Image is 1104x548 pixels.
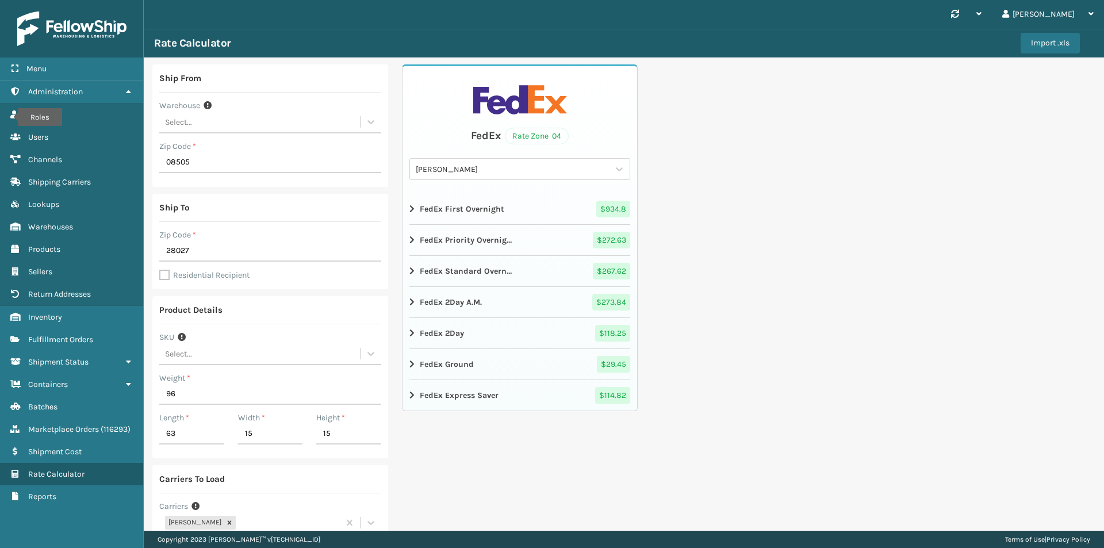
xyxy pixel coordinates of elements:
[165,516,223,530] div: [PERSON_NAME]
[159,140,196,152] label: Zip Code
[158,531,320,548] p: Copyright 2023 [PERSON_NAME]™ v [TECHNICAL_ID]
[28,380,68,389] span: Containers
[159,500,188,512] label: Carriers
[101,424,131,434] span: ( 116293 )
[592,294,630,311] span: $ 273.84
[28,424,99,434] span: Marketplace Orders
[165,348,192,360] div: Select...
[165,116,192,128] div: Select...
[17,12,126,46] img: logo
[471,127,501,144] div: FedEx
[593,263,630,279] span: $ 267.62
[595,325,630,342] span: $ 118.25
[420,389,499,401] strong: FedEx Express Saver
[28,87,83,97] span: Administration
[593,232,630,248] span: $ 272.63
[28,289,91,299] span: Return Addresses
[159,270,250,280] label: Residential Recipient
[159,201,189,214] div: Ship To
[159,303,223,317] div: Product Details
[1021,33,1080,53] button: Import .xls
[1046,535,1090,543] a: Privacy Policy
[552,130,561,142] span: 04
[159,372,190,384] label: Weight
[28,447,82,457] span: Shipment Cost
[595,387,630,404] span: $ 114.82
[159,331,174,343] label: SKU
[420,358,474,370] strong: FedEx Ground
[28,110,48,120] span: Roles
[28,469,85,479] span: Rate Calculator
[420,296,482,308] strong: FedEx 2Day A.M.
[420,327,464,339] strong: FedEx 2Day
[28,267,52,277] span: Sellers
[28,492,56,501] span: Reports
[28,357,89,367] span: Shipment Status
[28,177,91,187] span: Shipping Carriers
[28,244,60,254] span: Products
[28,222,73,232] span: Warehouses
[154,36,231,50] h3: Rate Calculator
[28,132,48,142] span: Users
[420,265,513,277] strong: FedEx Standard Overnight
[420,234,513,246] strong: FedEx Priority Overnight
[316,412,345,424] label: Height
[420,203,504,215] strong: FedEx First Overnight
[597,356,630,373] span: $ 29.45
[1005,531,1090,548] div: |
[28,312,62,322] span: Inventory
[28,402,57,412] span: Batches
[159,99,200,112] label: Warehouse
[159,472,225,486] div: Carriers To Load
[416,163,610,175] div: [PERSON_NAME]
[238,412,265,424] label: Width
[159,412,189,424] label: Length
[159,229,196,241] label: Zip Code
[28,335,93,344] span: Fulfillment Orders
[512,130,549,142] span: Rate Zone
[28,155,62,164] span: Channels
[26,64,47,74] span: Menu
[28,200,59,209] span: Lookups
[1005,535,1045,543] a: Terms of Use
[596,201,630,217] span: $ 934.8
[159,71,201,85] div: Ship From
